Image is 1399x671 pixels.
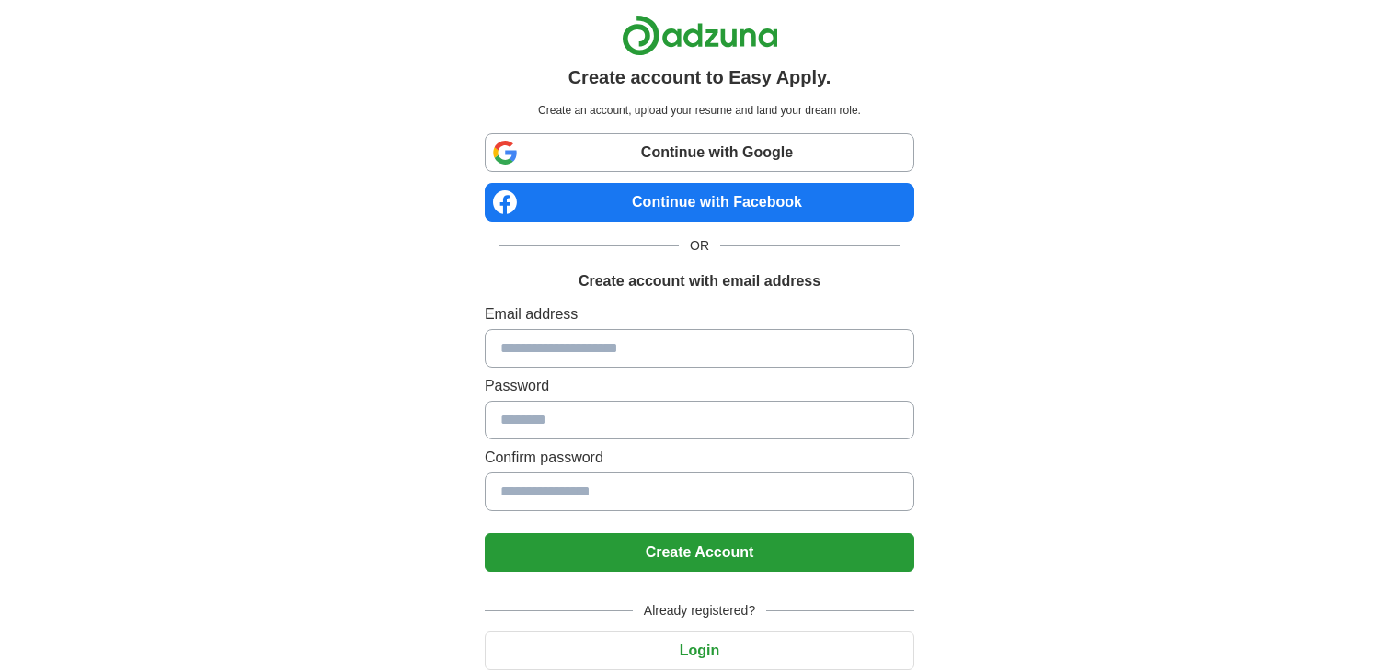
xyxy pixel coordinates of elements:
a: Continue with Facebook [485,183,914,222]
h1: Create account to Easy Apply. [568,63,831,91]
button: Login [485,631,914,670]
span: OR [679,236,720,256]
img: Adzuna logo [622,15,778,56]
a: Login [485,643,914,658]
label: Confirm password [485,447,914,469]
label: Password [485,375,914,397]
h1: Create account with email address [579,270,820,292]
p: Create an account, upload your resume and land your dream role. [488,102,911,119]
span: Already registered? [633,601,766,620]
a: Continue with Google [485,133,914,172]
label: Email address [485,303,914,325]
button: Create Account [485,533,914,572]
